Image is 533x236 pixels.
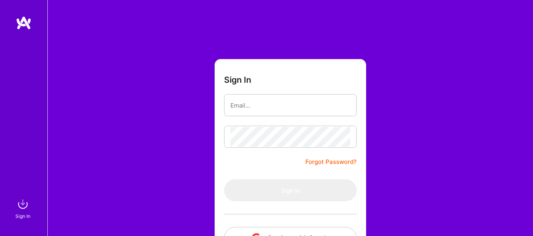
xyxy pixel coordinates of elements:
h3: Sign In [224,75,251,85]
button: Sign In [224,179,357,201]
input: Email... [230,95,350,115]
a: Forgot Password? [305,157,357,167]
a: sign inSign In [17,196,31,220]
img: logo [16,16,32,30]
div: Sign In [15,212,30,220]
img: sign in [15,196,31,212]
